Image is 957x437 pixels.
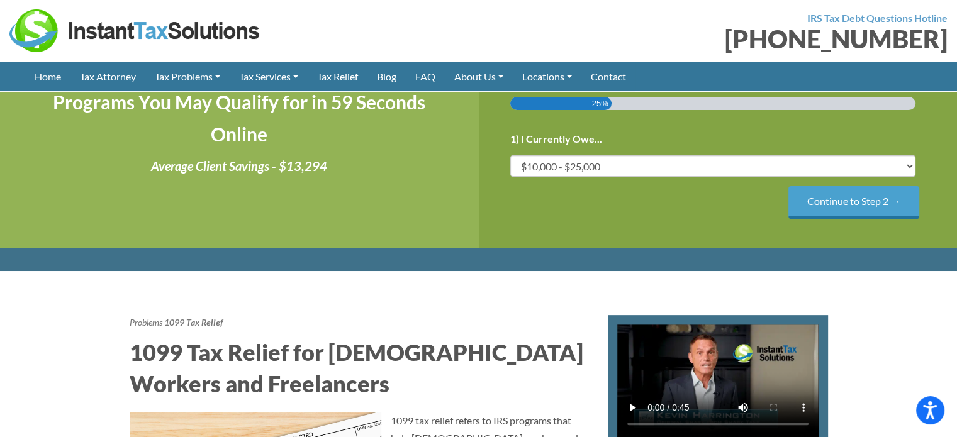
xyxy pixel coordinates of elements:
[151,158,327,174] i: Average Client Savings - $13,294
[406,62,445,91] a: FAQ
[9,9,261,52] img: Instant Tax Solutions Logo
[807,12,948,24] strong: IRS Tax Debt Questions Hotline
[70,62,145,91] a: Tax Attorney
[510,133,602,146] label: 1) I Currently Owe...
[130,317,162,328] a: Problems
[25,62,70,91] a: Home
[9,23,261,35] a: Instant Tax Solutions Logo
[308,62,367,91] a: Tax Relief
[488,26,948,52] div: [PHONE_NUMBER]
[510,82,926,92] h3: Step of
[788,186,919,218] input: Continue to Step 2 →
[367,62,406,91] a: Blog
[230,62,308,91] a: Tax Services
[31,54,447,150] h4: Calculate How Much You Can Save, and Which Programs You May Qualify for in 59 Seconds Online
[581,62,635,91] a: Contact
[445,62,513,91] a: About Us
[130,336,589,400] h2: 1099 Tax Relief for [DEMOGRAPHIC_DATA] Workers and Freelancers
[145,62,230,91] a: Tax Problems
[513,62,581,91] a: Locations
[164,317,223,328] strong: 1099 Tax Relief
[592,97,608,110] span: 25%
